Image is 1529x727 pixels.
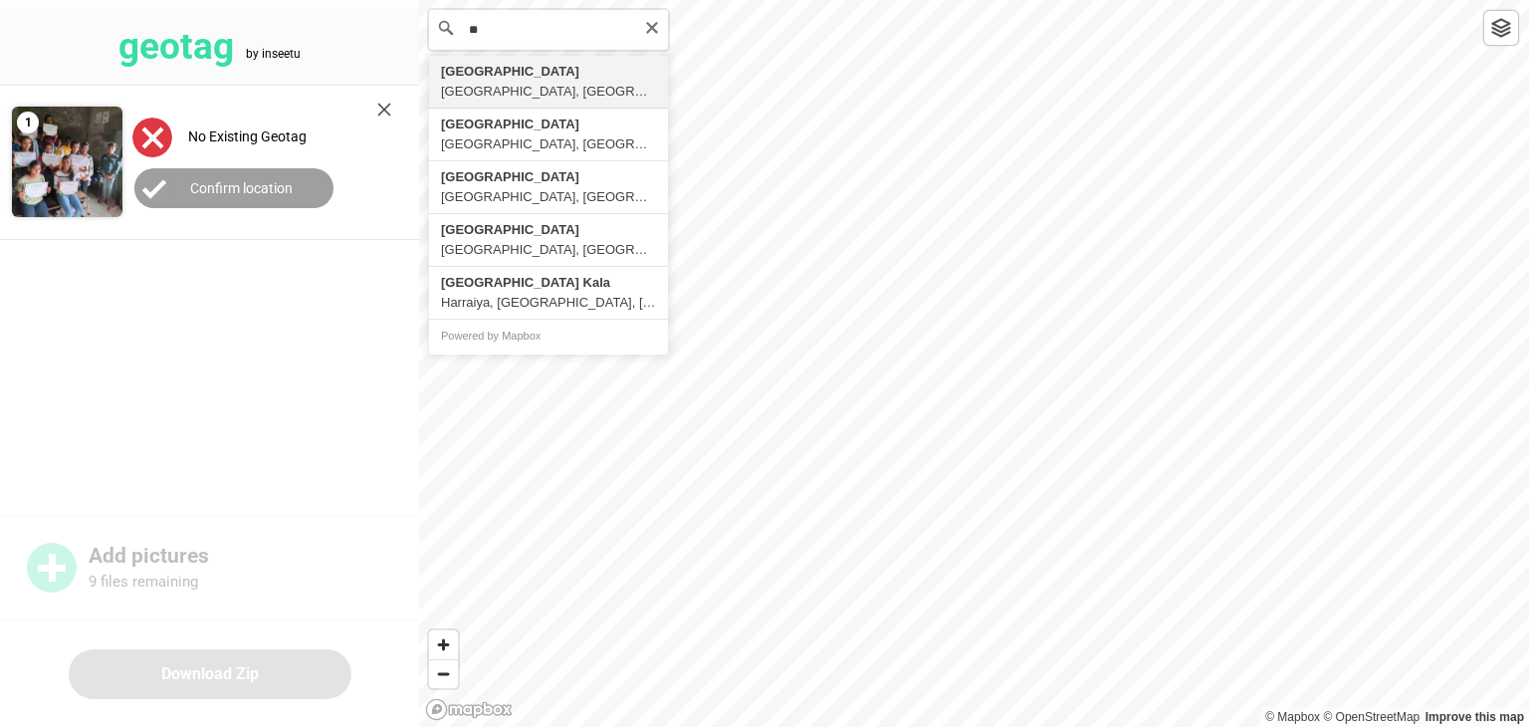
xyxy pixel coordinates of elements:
div: [GEOGRAPHIC_DATA], [GEOGRAPHIC_DATA] [441,187,656,207]
span: 1 [17,112,39,133]
button: Zoom out [429,659,458,688]
button: Zoom in [429,630,458,659]
div: Harraiya, [GEOGRAPHIC_DATA], [GEOGRAPHIC_DATA], [GEOGRAPHIC_DATA] [441,293,656,313]
div: [GEOGRAPHIC_DATA] [441,115,656,134]
div: [GEOGRAPHIC_DATA], [GEOGRAPHIC_DATA] [441,82,656,102]
tspan: geotag [118,25,234,68]
label: Confirm location [190,180,293,196]
button: Confirm location [134,168,333,208]
input: Search [429,10,668,50]
div: [GEOGRAPHIC_DATA], [GEOGRAPHIC_DATA] [441,134,656,154]
a: OpenStreetMap [1323,710,1420,724]
a: Mapbox logo [425,698,513,721]
div: [GEOGRAPHIC_DATA] [441,167,656,187]
div: [GEOGRAPHIC_DATA] [441,220,656,240]
div: [GEOGRAPHIC_DATA] Kala [441,273,656,293]
tspan: by inseetu [246,47,301,61]
img: Z [12,107,122,217]
a: Powered by Mapbox [441,330,541,342]
a: Map feedback [1425,710,1524,724]
div: [GEOGRAPHIC_DATA], [GEOGRAPHIC_DATA], [GEOGRAPHIC_DATA], [GEOGRAPHIC_DATA] [441,240,656,260]
div: [GEOGRAPHIC_DATA] [441,62,656,82]
button: Clear [644,17,660,36]
label: No Existing Geotag [188,128,307,144]
a: Mapbox [1265,710,1320,724]
img: toggleLayer [1491,18,1511,38]
img: cross [377,103,391,117]
span: Zoom out [429,660,458,688]
img: uploadImagesAlt [132,118,172,157]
